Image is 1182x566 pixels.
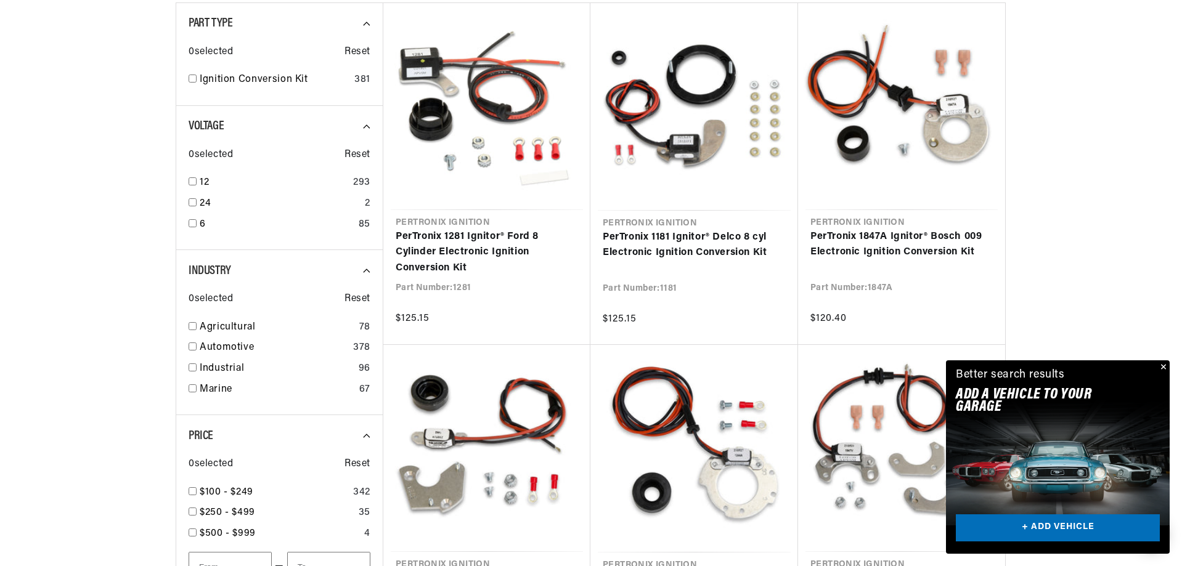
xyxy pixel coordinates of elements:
[200,175,348,191] a: 12
[344,291,370,307] span: Reset
[365,196,370,212] div: 2
[359,217,370,233] div: 85
[359,320,370,336] div: 78
[200,340,348,356] a: Automotive
[359,361,370,377] div: 96
[344,147,370,163] span: Reset
[200,361,354,377] a: Industrial
[956,389,1129,414] h2: Add A VEHICLE to your garage
[956,514,1160,542] a: + ADD VEHICLE
[200,217,354,233] a: 6
[344,456,370,472] span: Reset
[200,196,360,212] a: 24
[344,44,370,60] span: Reset
[189,17,232,30] span: Part Type
[354,72,370,88] div: 381
[956,366,1065,384] div: Better search results
[200,72,349,88] a: Ignition Conversion Kit
[200,528,256,538] span: $500 - $999
[189,456,233,472] span: 0 selected
[189,120,224,132] span: Voltage
[359,505,370,521] div: 35
[189,430,213,442] span: Price
[810,229,993,261] a: PerTronix 1847A Ignitor® Bosch 009 Electronic Ignition Conversion Kit
[603,230,786,261] a: PerTronix 1181 Ignitor® Delco 8 cyl Electronic Ignition Conversion Kit
[189,265,231,277] span: Industry
[200,487,253,497] span: $100 - $249
[396,229,578,277] a: PerTronix 1281 Ignitor® Ford 8 Cylinder Electronic Ignition Conversion Kit
[189,291,233,307] span: 0 selected
[200,320,354,336] a: Agricultural
[353,175,370,191] div: 293
[353,340,370,356] div: 378
[364,526,370,542] div: 4
[353,485,370,501] div: 342
[189,147,233,163] span: 0 selected
[200,507,255,517] span: $250 - $499
[1155,360,1170,375] button: Close
[359,382,370,398] div: 67
[189,44,233,60] span: 0 selected
[200,382,354,398] a: Marine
